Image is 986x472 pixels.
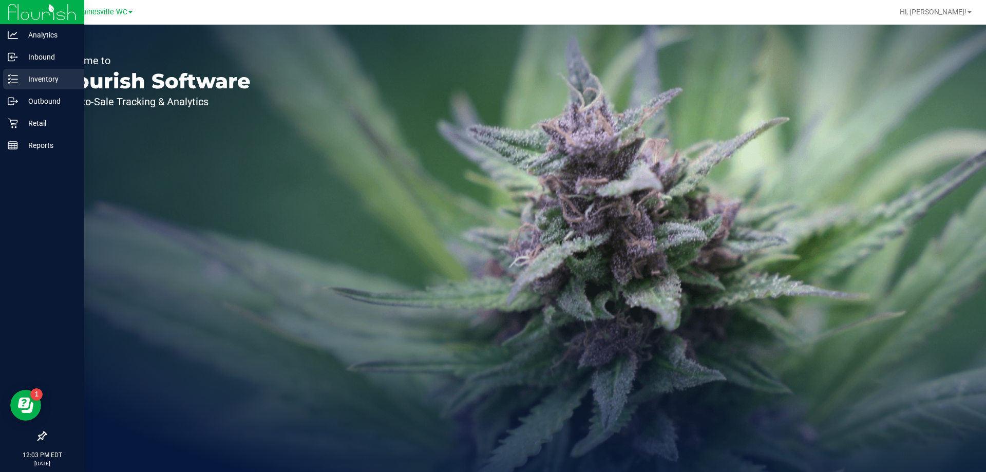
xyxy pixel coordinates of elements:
[8,118,18,128] inline-svg: Retail
[55,55,251,66] p: Welcome to
[18,51,80,63] p: Inbound
[8,52,18,62] inline-svg: Inbound
[18,73,80,85] p: Inventory
[8,96,18,106] inline-svg: Outbound
[30,388,43,401] iframe: Resource center unread badge
[10,390,41,421] iframe: Resource center
[18,29,80,41] p: Analytics
[8,140,18,150] inline-svg: Reports
[5,450,80,460] p: 12:03 PM EDT
[18,117,80,129] p: Retail
[55,71,251,91] p: Flourish Software
[18,95,80,107] p: Outbound
[8,74,18,84] inline-svg: Inventory
[77,8,127,16] span: Gainesville WC
[5,460,80,467] p: [DATE]
[900,8,966,16] span: Hi, [PERSON_NAME]!
[8,30,18,40] inline-svg: Analytics
[18,139,80,152] p: Reports
[55,97,251,107] p: Seed-to-Sale Tracking & Analytics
